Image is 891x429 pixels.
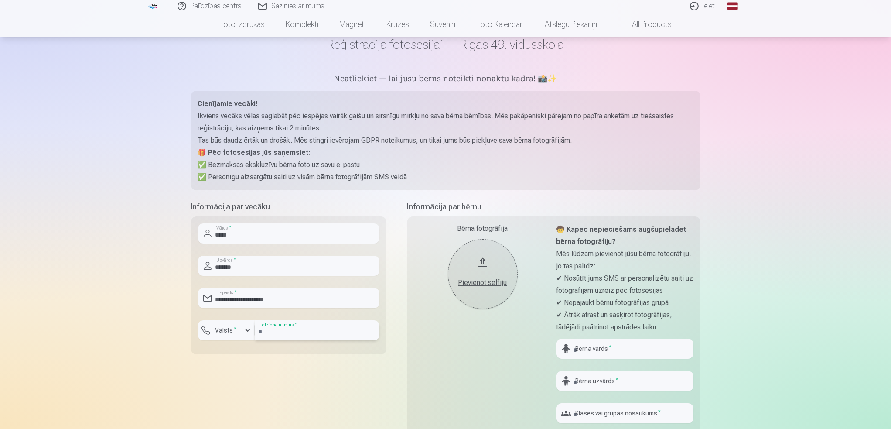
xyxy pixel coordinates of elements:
p: ✅ Bezmaksas ekskluzīvu bērna foto uz savu e-pastu [198,159,693,171]
a: Magnēti [329,12,376,37]
a: Atslēgu piekariņi [534,12,608,37]
a: Suvenīri [420,12,466,37]
label: Valsts [212,326,240,335]
p: ✔ Nepajaukt bērnu fotogrāfijas grupā [556,297,693,309]
a: Komplekti [275,12,329,37]
div: Bērna fotogrāfija [414,223,551,234]
h5: Neatliekiet — lai jūsu bērns noteikti nonāktu kadrā! 📸✨ [191,73,700,86]
button: Pievienot selfiju [448,239,518,309]
strong: Cienījamie vecāki! [198,100,258,108]
p: Mēs lūdzam pievienot jūsu bērna fotogrāfiju, jo tas palīdz: [556,248,693,272]
a: Krūzes [376,12,420,37]
h5: Informācija par vecāku [191,201,386,213]
p: Tas būs daudz ērtāk un drošāk. Mēs stingri ievērojam GDPR noteikumus, un tikai jums būs piekļuve ... [198,134,693,147]
button: Valsts* [198,320,255,340]
p: ✔ Nosūtīt jums SMS ar personalizētu saiti uz fotogrāfijām uzreiz pēc fotosesijas [556,272,693,297]
h1: Reģistrācija fotosesijai — Rīgas 49. vidusskola [191,37,700,52]
a: Foto kalendāri [466,12,534,37]
strong: 🎁 Pēc fotosesijas jūs saņemsiet: [198,148,311,157]
h5: Informācija par bērnu [407,201,700,213]
img: /fa1 [148,3,158,9]
p: ✅ Personīgu aizsargātu saiti uz visām bērna fotogrāfijām SMS veidā [198,171,693,183]
a: All products [608,12,682,37]
p: Ikviens vecāks vēlas saglabāt pēc iespējas vairāk gaišu un sirsnīgu mirkļu no sava bērna bērnības... [198,110,693,134]
p: ✔ Ātrāk atrast un sašķirot fotogrāfijas, tādējādi paātrinot apstrādes laiku [556,309,693,333]
strong: 🧒 Kāpēc nepieciešams augšupielādēt bērna fotogrāfiju? [556,225,686,246]
a: Foto izdrukas [209,12,275,37]
div: Pievienot selfiju [457,278,509,288]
